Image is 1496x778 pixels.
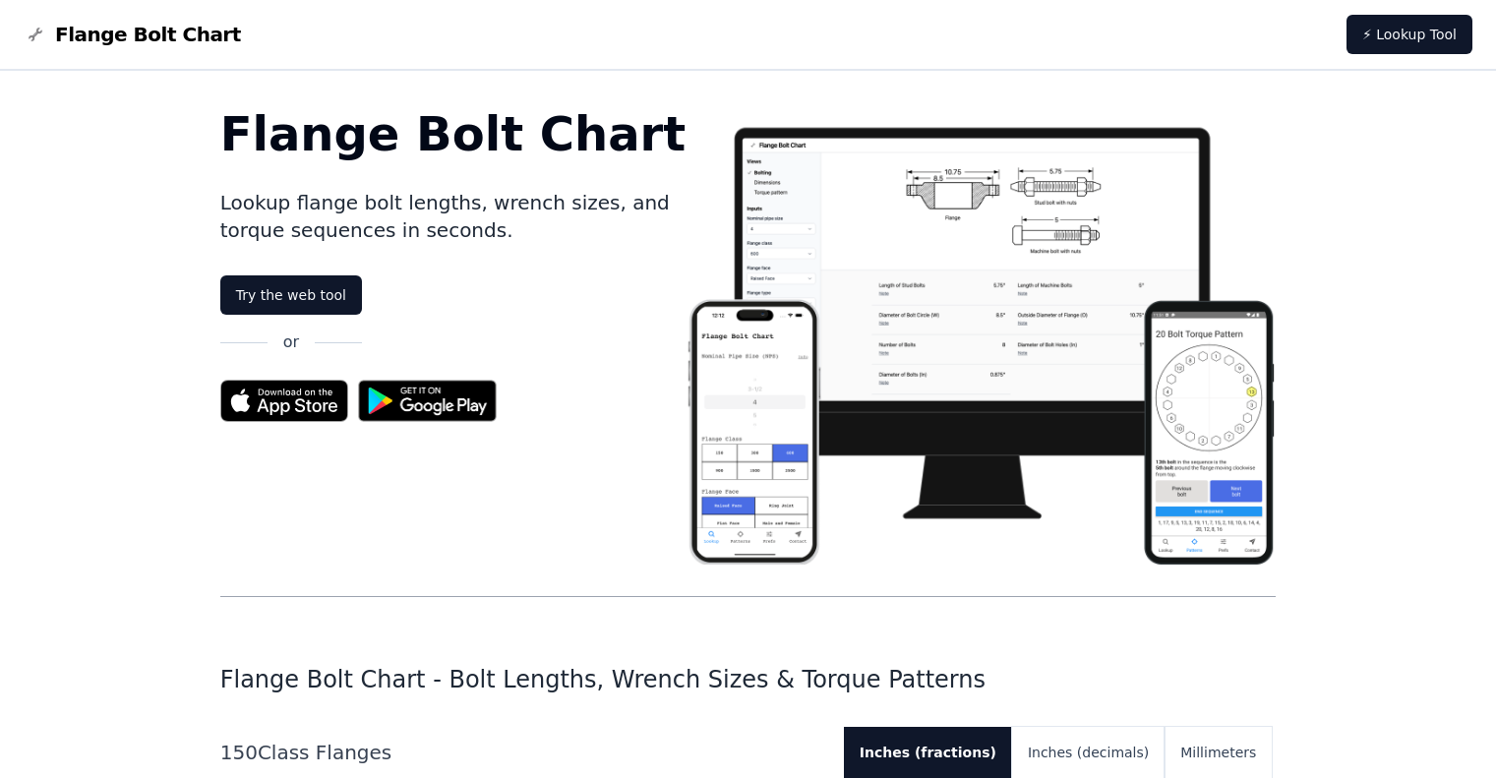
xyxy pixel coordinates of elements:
a: Flange Bolt Chart LogoFlange Bolt Chart [24,21,241,48]
p: or [283,330,299,354]
h2: 150 Class Flanges [220,739,828,766]
h1: Flange Bolt Chart [220,110,687,157]
span: Flange Bolt Chart [55,21,241,48]
button: Inches (fractions) [844,727,1012,778]
img: Get it on Google Play [348,370,508,432]
a: ⚡ Lookup Tool [1346,15,1472,54]
button: Millimeters [1165,727,1272,778]
img: App Store badge for the Flange Bolt Chart app [220,380,348,422]
h1: Flange Bolt Chart - Bolt Lengths, Wrench Sizes & Torque Patterns [220,664,1277,695]
img: Flange bolt chart app screenshot [686,110,1276,565]
button: Inches (decimals) [1012,727,1165,778]
img: Flange Bolt Chart Logo [24,23,47,46]
p: Lookup flange bolt lengths, wrench sizes, and torque sequences in seconds. [220,189,687,244]
a: Try the web tool [220,275,362,315]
